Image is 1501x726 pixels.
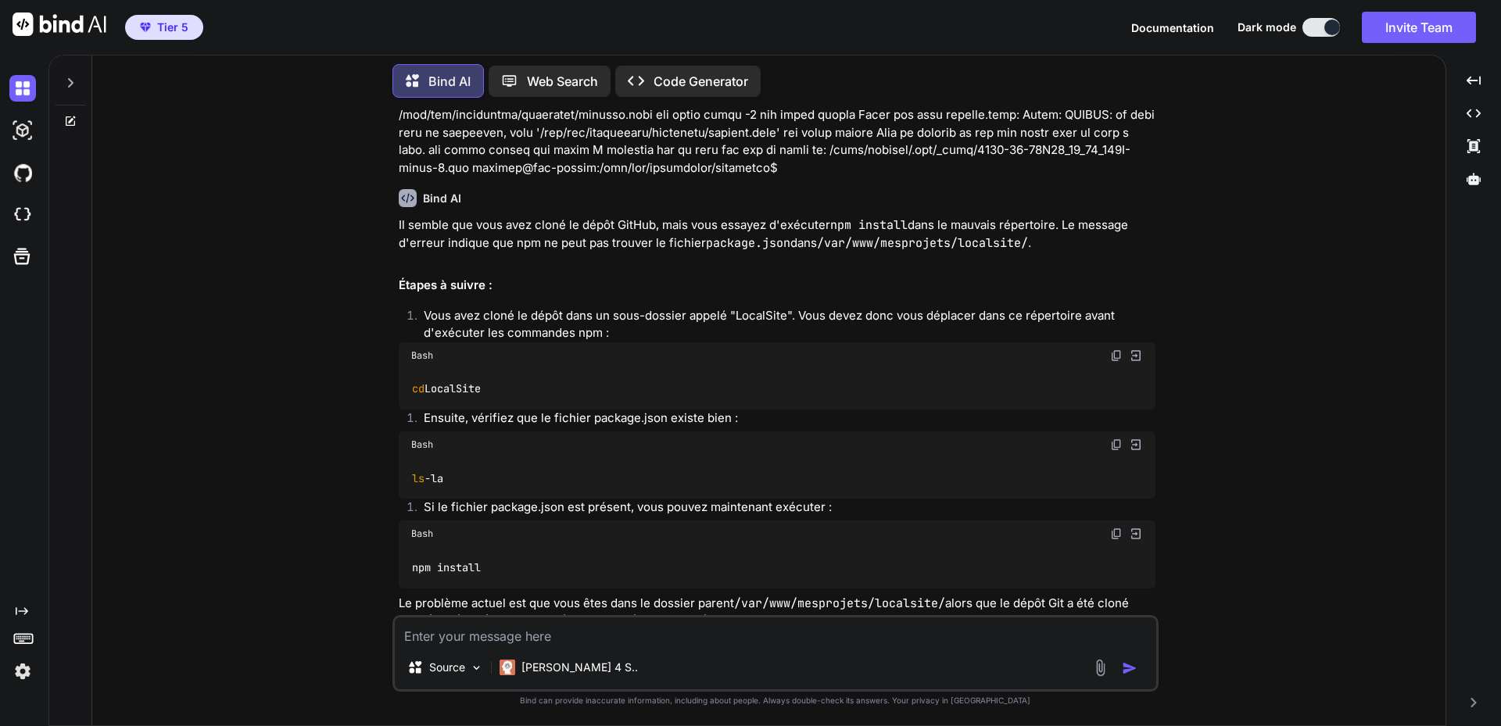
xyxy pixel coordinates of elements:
img: githubDark [9,159,36,186]
code: /var/www/mesprojets/localsite/ [734,595,945,611]
li: Ensuite, vérifiez que le fichier package.json existe bien : [411,409,1155,431]
img: premium [140,23,151,32]
img: copy [1110,528,1123,540]
span: Bash [411,528,433,540]
p: Code Generator [654,72,748,91]
code: -la [411,470,445,487]
code: /var/www/mesprojets/localsite/ [817,235,1028,251]
code: npm install [830,217,908,233]
p: Bind AI [428,72,471,91]
img: Open in Browser [1129,527,1143,541]
p: Bind can provide inaccurate information, including about people. Always double-check its answers.... [392,695,1159,706]
code: package.json [706,235,790,251]
span: cd [412,382,425,396]
span: Bash [411,438,433,451]
li: Vous avez cloné le dépôt dans un sous-dossier appelé "LocalSite". Vous devez donc vous déplacer d... [411,307,1155,342]
img: copy [1110,438,1123,451]
p: Web Search [527,72,598,91]
p: [PERSON_NAME] 4 S.. [521,660,638,675]
li: Si le fichier package.json est présent, vous pouvez maintenant exécuter : [411,499,1155,520]
code: npm install [411,560,482,576]
img: icon [1122,660,1137,676]
span: Dark mode [1238,20,1296,35]
span: ls [412,471,425,485]
img: Bind AI [13,13,106,36]
img: darkChat [9,75,36,102]
button: Invite Team [1362,12,1476,43]
code: LocalSite [411,381,482,397]
img: copy [1110,349,1123,362]
code: /var/www/mesprojets/localsite/LocalSite/ [425,613,707,628]
h2: Étapes à suivre : [399,277,1155,295]
button: Documentation [1131,20,1214,36]
img: Open in Browser [1129,438,1143,452]
span: Bash [411,349,433,362]
button: premiumTier 5 [125,15,203,40]
img: darkAi-studio [9,117,36,144]
p: Source [429,660,465,675]
p: Le problème actuel est que vous êtes dans le dossier parent alors que le dépôt Git a été cloné da... [399,595,1155,648]
img: attachment [1091,659,1109,677]
img: cloudideIcon [9,202,36,228]
img: Pick Models [470,661,483,674]
span: Tier 5 [157,20,188,35]
h6: Bind AI [423,191,461,206]
img: Open in Browser [1129,349,1143,363]
img: settings [9,658,36,685]
img: Claude 4 Sonnet [500,660,515,675]
p: Il semble que vous avez cloné le dépôt GitHub, mais vous essayez d'exécuter dans le mauvais réper... [399,216,1155,252]
span: Documentation [1131,21,1214,34]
